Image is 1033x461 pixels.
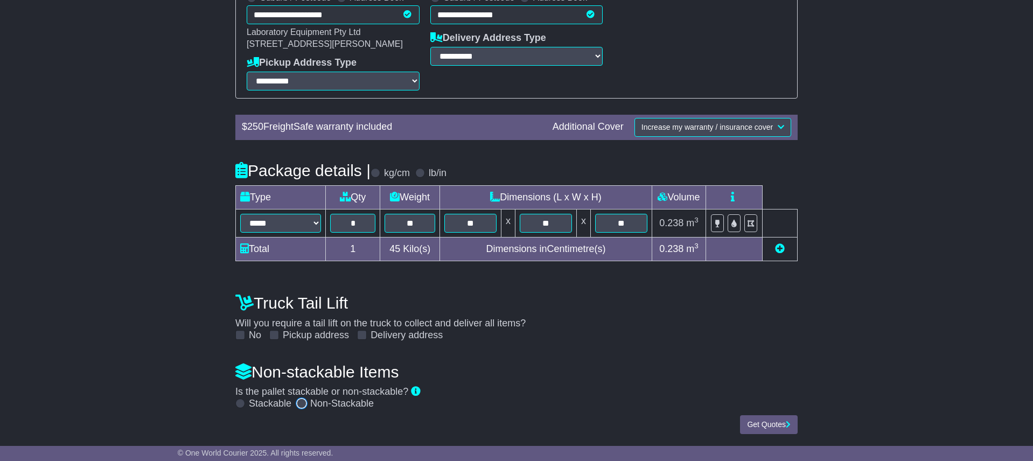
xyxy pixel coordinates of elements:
span: 0.238 [659,218,683,228]
td: x [576,209,590,237]
label: Pickup Address Type [247,57,357,69]
td: Qty [326,185,380,209]
td: Volume [652,185,706,209]
label: Delivery Address Type [430,32,546,44]
span: m [686,243,699,254]
td: Dimensions (L x W x H) [440,185,652,209]
label: Non-Stackable [310,398,374,410]
label: Stackable [249,398,291,410]
td: Dimensions in Centimetre(s) [440,237,652,261]
label: Pickup address [283,330,349,341]
span: [STREET_ADDRESS][PERSON_NAME] [247,39,403,48]
td: 1 [326,237,380,261]
label: lb/in [429,167,446,179]
div: Additional Cover [547,121,629,133]
sup: 3 [694,242,699,250]
td: Kilo(s) [380,237,440,261]
span: 0.238 [659,243,683,254]
span: Laboratory Equipment Pty Ltd [247,27,361,37]
label: No [249,330,261,341]
label: Delivery address [371,330,443,341]
span: 250 [247,121,263,132]
span: © One World Courier 2025. All rights reserved. [178,449,333,457]
h4: Non-stackable Items [235,363,798,381]
h4: Package details | [235,162,371,179]
span: m [686,218,699,228]
td: x [501,209,515,237]
h4: Truck Tail Lift [235,294,798,312]
a: Add new item [775,243,785,254]
div: Will you require a tail lift on the truck to collect and deliver all items? [230,289,803,341]
div: $ FreightSafe warranty included [236,121,547,133]
span: Is the pallet stackable or non-stackable? [235,386,408,397]
td: Total [236,237,326,261]
td: Weight [380,185,440,209]
button: Increase my warranty / insurance cover [634,118,791,137]
span: 45 [389,243,400,254]
sup: 3 [694,216,699,224]
button: Get Quotes [740,415,798,434]
label: kg/cm [384,167,410,179]
span: Increase my warranty / insurance cover [641,123,773,131]
td: Type [236,185,326,209]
